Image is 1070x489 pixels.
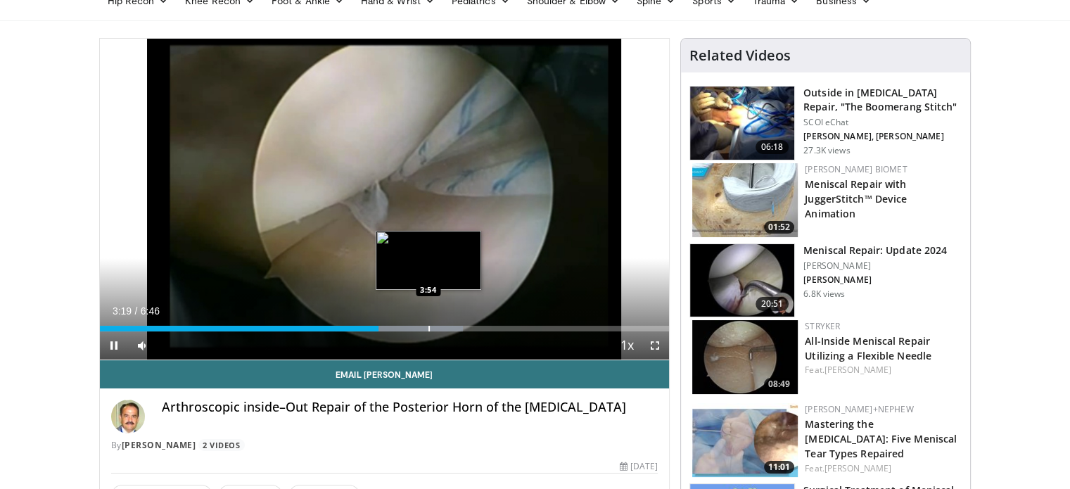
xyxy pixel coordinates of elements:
a: 11:01 [692,403,798,477]
a: Stryker [805,320,840,332]
a: Meniscal Repair with JuggerStitch™ Device Animation [805,177,907,220]
span: 06:18 [756,140,789,154]
h3: Meniscal Repair: Update 2024 [803,243,947,258]
a: 01:52 [692,163,798,237]
a: 2 Videos [198,439,245,451]
span: 20:51 [756,297,789,311]
a: [PERSON_NAME] [824,462,891,474]
img: 1c2750b8-5e5e-4220-9de8-d61e1844207f.150x105_q85_crop-smart_upscale.jpg [692,320,798,394]
p: [PERSON_NAME], [PERSON_NAME] [803,131,962,142]
a: [PERSON_NAME] [122,439,196,451]
a: 06:18 Outside in [MEDICAL_DATA] Repair, "The Boomerang Stitch" SCOI eChat [PERSON_NAME], [PERSON_... [689,86,962,160]
a: [PERSON_NAME] [824,364,891,376]
span: 3:19 [113,305,132,317]
p: [PERSON_NAME] [803,260,947,272]
a: 08:49 [692,320,798,394]
button: Playback Rate [613,331,641,360]
img: 50c219b3-c08f-4b6c-9bf8-c5ca6333d247.150x105_q85_crop-smart_upscale.jpg [692,163,798,237]
p: 27.3K views [803,145,850,156]
video-js: Video Player [100,39,670,360]
span: 08:49 [764,378,794,390]
span: 11:01 [764,461,794,474]
div: Feat. [805,462,959,475]
img: 106a3a39-ec7f-4e65-a126-9a23cf1eacd5.150x105_q85_crop-smart_upscale.jpg [690,244,794,317]
div: Progress Bar [100,326,670,331]
span: 6:46 [141,305,160,317]
div: Feat. [805,364,959,376]
a: [PERSON_NAME] Biomet [805,163,907,175]
a: 20:51 Meniscal Repair: Update 2024 [PERSON_NAME] [PERSON_NAME] 6.8K views [689,243,962,318]
a: All-Inside Meniscal Repair Utilizing a Flexible Needle [805,334,931,362]
button: Pause [100,331,128,360]
img: Vx8lr-LI9TPdNKgn5hMDoxOm1xO-1jSC.150x105_q85_crop-smart_upscale.jpg [690,87,794,160]
p: 6.8K views [803,288,845,300]
h4: Arthroscopic inside–Out Repair of the Posterior Horn of the [MEDICAL_DATA] [162,400,658,415]
a: Email [PERSON_NAME] [100,360,670,388]
span: / [135,305,138,317]
button: Fullscreen [641,331,669,360]
span: 01:52 [764,221,794,234]
div: [DATE] [620,460,658,473]
img: 44c00b1e-3a75-4e34-bb5c-37c6caafe70b.150x105_q85_crop-smart_upscale.jpg [692,403,798,477]
div: By [111,439,658,452]
a: Mastering the [MEDICAL_DATA]: Five Meniscal Tear Types Repaired [805,417,957,460]
h3: Outside in [MEDICAL_DATA] Repair, "The Boomerang Stitch" [803,86,962,114]
img: image.jpeg [376,231,481,290]
a: [PERSON_NAME]+Nephew [805,403,913,415]
button: Mute [128,331,156,360]
p: SCOI eChat [803,117,962,128]
p: [PERSON_NAME] [803,274,947,286]
h4: Related Videos [689,47,791,64]
img: Avatar [111,400,145,433]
